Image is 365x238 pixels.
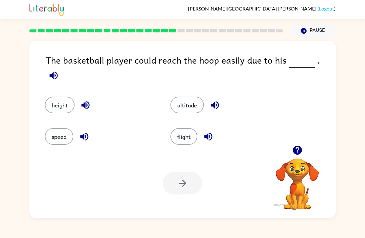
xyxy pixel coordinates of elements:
[291,24,336,38] button: Pause
[46,53,336,84] div: The basketball player could reach the hoop easily due to his .
[319,6,334,11] a: Logout
[45,97,75,113] button: height
[45,128,73,145] button: speed
[170,97,204,113] button: altitude
[188,6,336,11] div: ( )
[266,149,328,211] video: Your browser must support playing .mp4 files to use Literably. Please try using another browser.
[188,6,317,11] span: [PERSON_NAME][GEOGRAPHIC_DATA] [PERSON_NAME]
[170,128,197,145] button: flight
[29,2,64,16] img: Literably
